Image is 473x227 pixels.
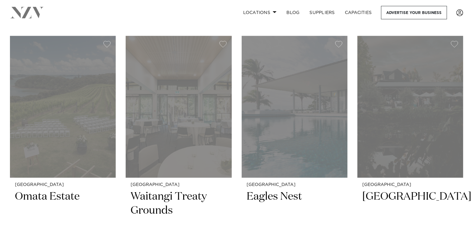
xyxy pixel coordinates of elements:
img: nzv-logo.png [10,7,44,18]
a: Locations [238,6,281,19]
small: [GEOGRAPHIC_DATA] [247,183,342,187]
a: SUPPLIERS [304,6,340,19]
small: [GEOGRAPHIC_DATA] [15,183,111,187]
small: [GEOGRAPHIC_DATA] [131,183,226,187]
a: Capacities [340,6,377,19]
a: Advertise your business [381,6,447,19]
a: BLOG [281,6,304,19]
small: [GEOGRAPHIC_DATA] [362,183,458,187]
